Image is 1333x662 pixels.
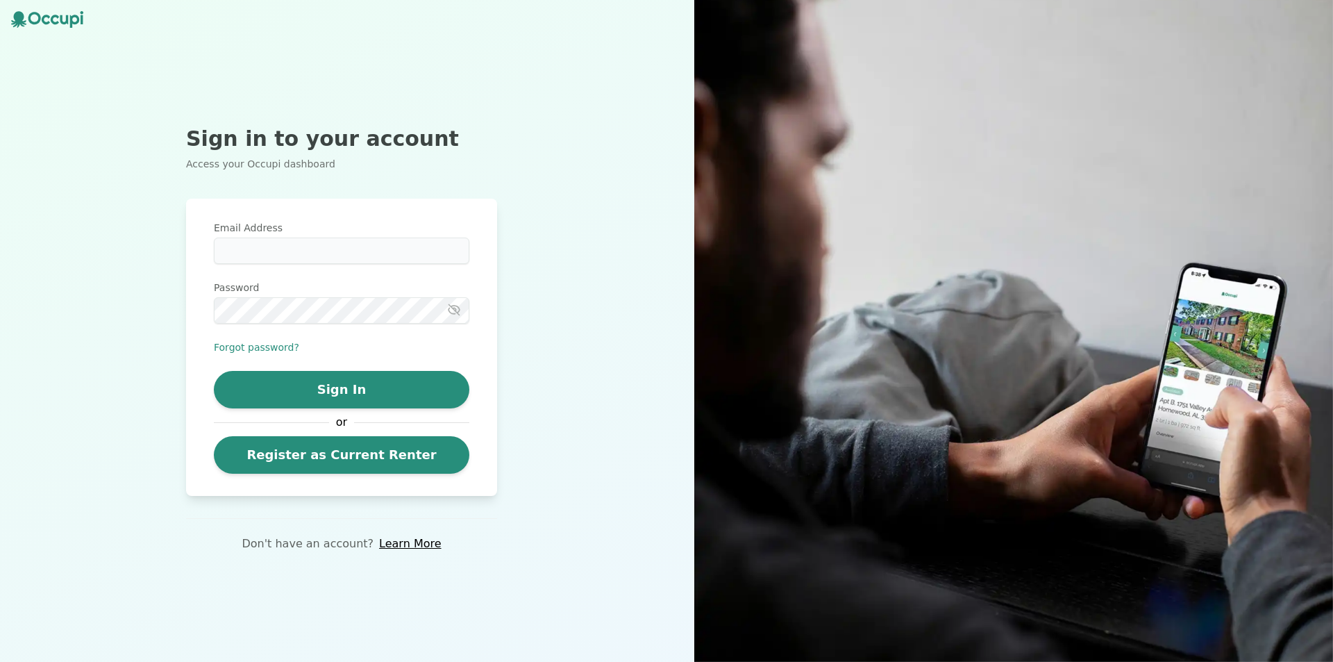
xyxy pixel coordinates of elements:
[214,371,469,408] button: Sign In
[214,221,469,235] label: Email Address
[186,126,497,151] h2: Sign in to your account
[329,414,354,431] span: or
[214,340,299,354] button: Forgot password?
[214,436,469,474] a: Register as Current Renter
[214,281,469,295] label: Password
[186,157,497,171] p: Access your Occupi dashboard
[242,536,374,552] p: Don't have an account?
[379,536,441,552] a: Learn More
